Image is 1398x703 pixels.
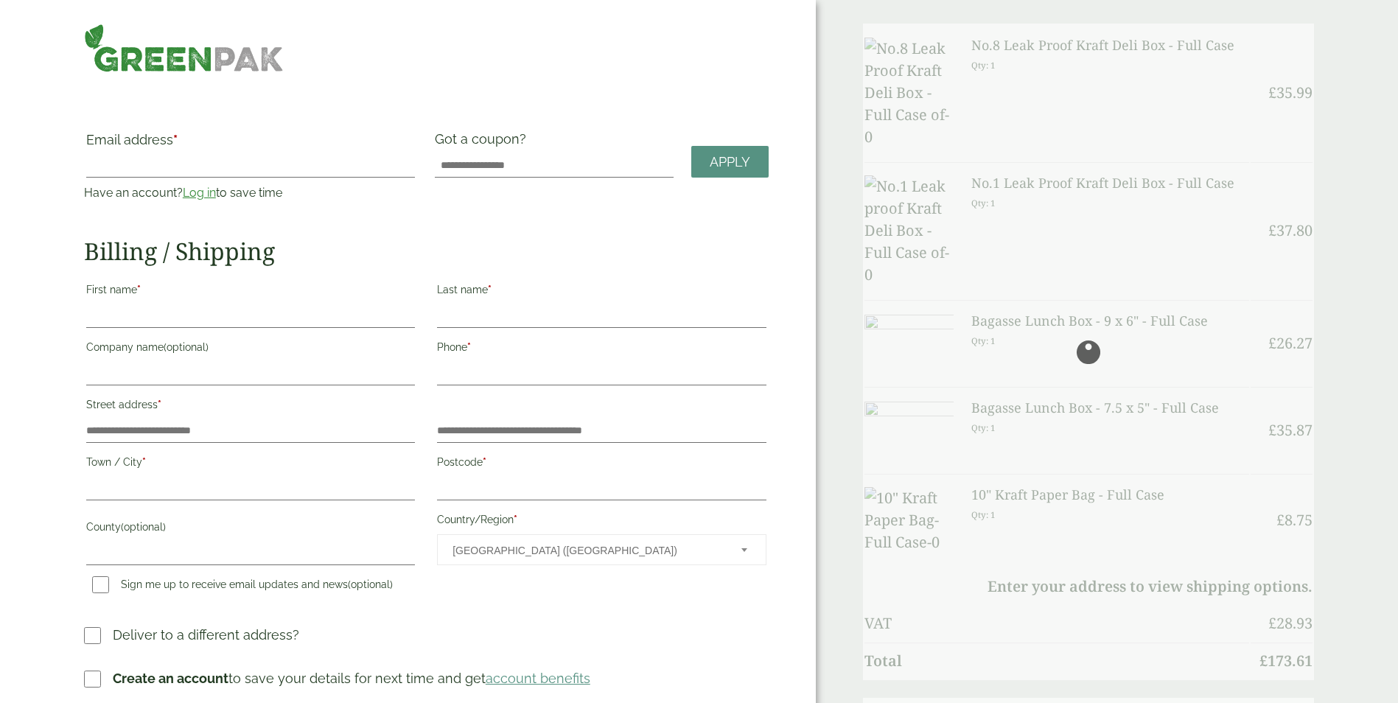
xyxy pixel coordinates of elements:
label: Got a coupon? [435,131,532,154]
abbr: required [173,132,178,147]
span: Apply [710,154,750,170]
span: (optional) [121,521,166,533]
label: Country/Region [437,509,766,534]
h2: Billing / Shipping [84,237,769,265]
input: Sign me up to receive email updates and news(optional) [92,576,109,593]
abbr: required [158,399,161,410]
abbr: required [467,341,471,353]
abbr: required [137,284,141,295]
label: Town / City [86,452,415,477]
label: First name [86,279,415,304]
label: Sign me up to receive email updates and news [86,578,399,595]
abbr: required [142,456,146,468]
abbr: required [488,284,492,295]
abbr: required [514,514,517,525]
p: to save your details for next time and get [113,668,590,688]
label: County [86,517,415,542]
span: United Kingdom (UK) [452,535,721,566]
a: account benefits [486,671,590,686]
span: (optional) [348,578,393,590]
label: Last name [437,279,766,304]
abbr: required [483,456,486,468]
label: Phone [437,337,766,362]
p: Have an account? to save time [84,184,417,202]
label: Postcode [437,452,766,477]
label: Street address [86,394,415,419]
p: Deliver to a different address? [113,625,299,645]
a: Log in [183,186,216,200]
img: GreenPak Supplies [84,24,284,72]
strong: Create an account [113,671,228,686]
span: Country/Region [437,534,766,565]
label: Email address [86,133,415,154]
a: Apply [691,146,769,178]
span: (optional) [164,341,209,353]
label: Company name [86,337,415,362]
